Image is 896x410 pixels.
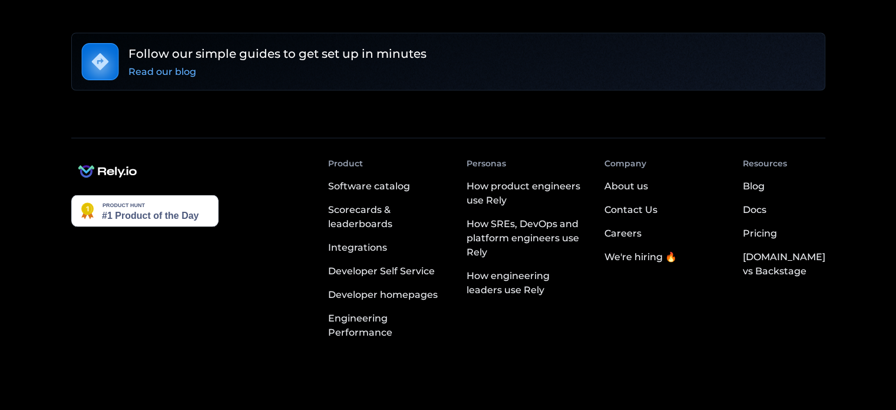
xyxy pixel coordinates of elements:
[467,264,586,301] a: How engineering leaders use Rely
[742,221,776,245] a: Pricing
[328,202,447,231] div: Scorecards & leaderboards
[742,198,766,221] a: Docs
[128,44,426,62] h6: Follow our simple guides to get set up in minutes
[742,179,764,193] div: Blog
[742,245,825,283] a: [DOMAIN_NAME] vs Backstage
[71,195,219,227] img: Rely.io - The developer portal with an AI assistant you can speak with | Product Hunt
[742,250,825,278] div: [DOMAIN_NAME] vs Backstage
[604,226,642,240] div: Careers
[604,157,646,169] div: Company
[742,226,776,240] div: Pricing
[742,202,766,217] div: Docs
[328,235,447,259] a: Integrations
[604,179,648,193] div: About us
[467,268,586,297] div: How engineering leaders use Rely
[604,202,657,217] div: Contact Us
[71,32,825,90] a: Follow our simple guides to get set up in minutesRead our blog
[328,287,438,301] div: Developer homepages
[128,64,196,78] div: Read our blog
[604,221,642,245] a: Careers
[742,174,764,198] a: Blog
[467,174,586,212] a: How product engineers use Rely
[818,332,880,393] iframe: Chatbot
[467,179,586,207] div: How product engineers use Rely
[328,283,447,306] a: Developer homepages
[328,311,447,339] div: Engineering Performance
[328,198,447,235] a: Scorecards & leaderboards
[328,306,447,344] a: Engineering Performance
[467,157,506,169] div: Personas
[328,157,363,169] div: Product
[604,250,677,264] div: We're hiring 🔥
[328,179,410,193] div: Software catalog
[328,264,435,278] div: Developer Self Service
[467,212,586,264] a: How SREs, DevOps and platform engineers use Rely
[604,174,648,198] a: About us
[467,217,586,259] div: How SREs, DevOps and platform engineers use Rely
[604,198,657,221] a: Contact Us
[328,240,387,254] div: Integrations
[328,174,447,198] a: Software catalog
[328,259,447,283] a: Developer Self Service
[742,157,786,169] div: Resources
[604,245,677,268] a: We're hiring 🔥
